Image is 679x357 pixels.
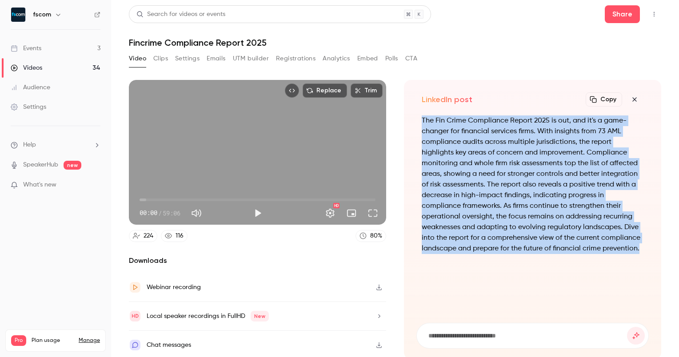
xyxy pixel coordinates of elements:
span: 59:06 [163,208,180,218]
button: Analytics [323,52,350,66]
iframe: Noticeable Trigger [90,181,100,189]
p: The Fin Crime Compliance Report 2025 is out, and it's a game-changer for financial services firms... [422,115,643,254]
button: Full screen [364,204,382,222]
button: Share [605,5,640,23]
button: Polls [385,52,398,66]
span: new [64,161,81,170]
div: 00:00 [140,208,180,218]
div: HD [333,203,339,208]
div: Events [11,44,41,53]
li: help-dropdown-opener [11,140,100,150]
button: Copy [586,92,622,107]
button: Emails [207,52,225,66]
div: Audience [11,83,50,92]
span: Help [23,140,36,150]
button: CTA [405,52,417,66]
button: Turn on miniplayer [343,204,360,222]
button: Trim [351,83,383,98]
a: Manage [79,337,100,344]
span: 00:00 [140,208,157,218]
button: Embed [357,52,378,66]
a: SpeakerHub [23,160,58,170]
button: Play [249,204,267,222]
h1: Fincrime Compliance Report 2025 [129,37,661,48]
a: 80% [355,230,386,242]
div: Videos [11,63,42,72]
button: Settings [175,52,200,66]
h6: fscom [33,10,51,19]
h2: LinkedIn post [422,94,472,105]
span: What's new [23,180,56,190]
div: Local speaker recordings in FullHD [147,311,269,321]
div: Webinar recording [147,282,201,293]
div: Settings [11,103,46,111]
a: 224 [129,230,157,242]
button: Registrations [276,52,316,66]
button: Video [129,52,146,66]
button: Clips [153,52,168,66]
div: 224 [144,231,153,241]
div: Search for videos or events [136,10,225,19]
button: Top Bar Actions [647,7,661,21]
div: Chat messages [147,340,191,350]
a: 116 [161,230,188,242]
button: UTM builder [233,52,269,66]
button: Mute [188,204,205,222]
span: Pro [11,335,26,346]
button: Settings [321,204,339,222]
span: Plan usage [32,337,73,344]
span: New [251,311,269,321]
button: Embed video [285,83,299,98]
h2: Downloads [129,255,386,266]
span: / [158,208,162,218]
div: 116 [176,231,184,241]
div: 80 % [370,231,382,241]
button: Replace [303,83,347,98]
img: fscom [11,8,25,22]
